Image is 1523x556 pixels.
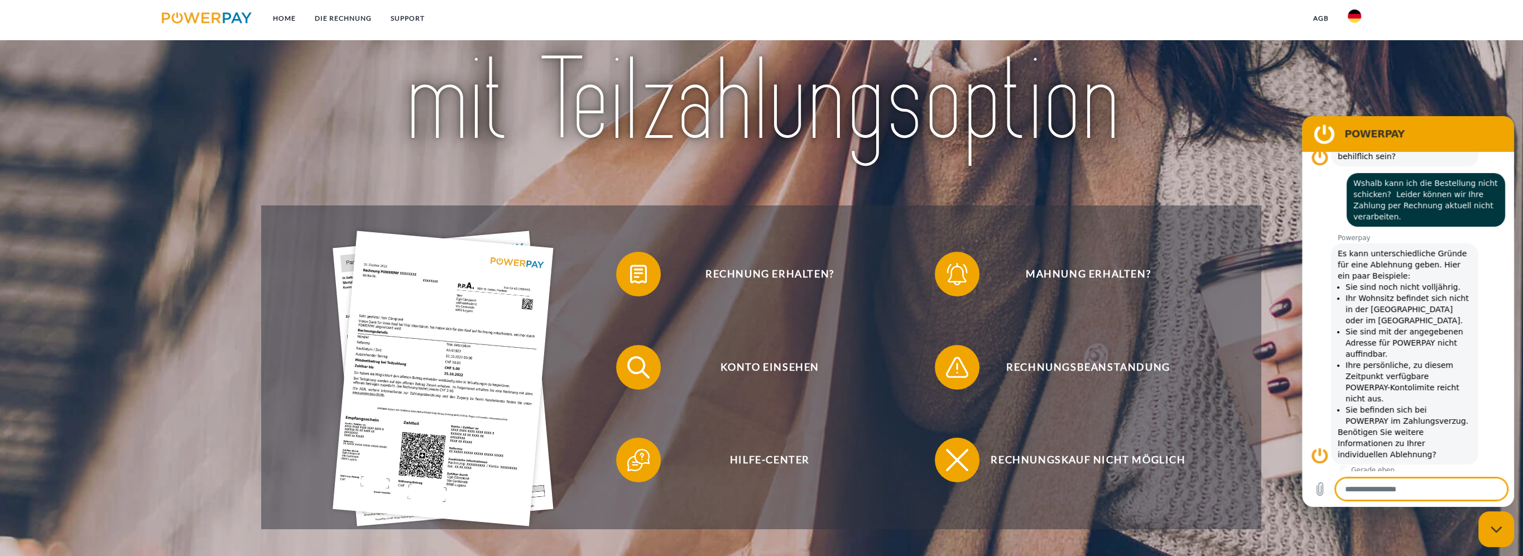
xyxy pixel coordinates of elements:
iframe: Messaging-Fenster [1302,116,1514,507]
a: SUPPORT [381,8,434,28]
img: de [1348,9,1361,23]
span: Hilfe-Center [633,438,906,482]
span: Konto einsehen [633,345,906,390]
img: qb_close.svg [943,446,971,474]
button: Konto einsehen [616,345,906,390]
iframe: Schaltfläche zum Öffnen des Messaging-Fensters; Konversation läuft [1478,511,1514,547]
a: agb [1304,8,1338,28]
a: Home [263,8,305,28]
button: Rechnungsbeanstandung [935,345,1225,390]
span: Mahnung erhalten? [952,252,1225,296]
a: DIE RECHNUNG [305,8,381,28]
img: qb_warning.svg [943,353,971,381]
span: Rechnungsbeanstandung [952,345,1225,390]
img: qb_search.svg [624,353,652,381]
button: Rechnungskauf nicht möglich [935,438,1225,482]
span: Rechnungskauf nicht möglich [952,438,1225,482]
img: logo-powerpay.svg [162,12,252,23]
button: Hilfe-Center [616,438,906,482]
img: qb_bell.svg [943,260,971,288]
img: qb_bill.svg [624,260,652,288]
img: qb_help.svg [624,446,652,474]
button: Mahnung erhalten? [935,252,1225,296]
img: single_invoice_powerpay_de.jpg [333,231,554,526]
button: Rechnung erhalten? [616,252,906,296]
span: Rechnung erhalten? [633,252,906,296]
